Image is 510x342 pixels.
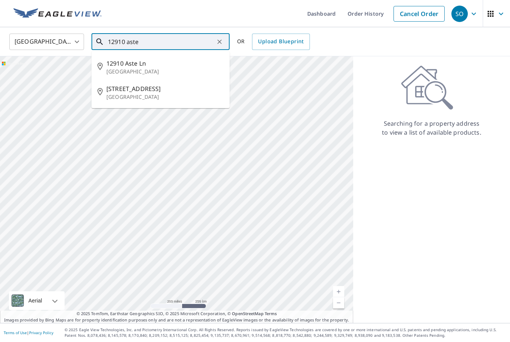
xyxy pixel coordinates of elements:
p: [GEOGRAPHIC_DATA] [106,68,224,75]
a: Current Level 5, Zoom In [333,286,344,297]
div: Aerial [9,291,65,310]
a: Privacy Policy [29,330,53,335]
a: Cancel Order [394,6,445,22]
span: [STREET_ADDRESS] [106,84,224,93]
img: EV Logo [13,8,102,19]
span: Upload Blueprint [258,37,304,46]
div: Aerial [26,291,44,310]
a: OpenStreetMap [232,311,263,316]
a: Current Level 5, Zoom Out [333,297,344,308]
div: SO [451,6,468,22]
a: Terms of Use [4,330,27,335]
a: Upload Blueprint [252,34,310,50]
button: Clear [214,37,225,47]
div: OR [237,34,310,50]
p: Searching for a property address to view a list of available products. [382,119,482,137]
div: [GEOGRAPHIC_DATA] [9,31,84,52]
span: 12910 Aste Ln [106,59,224,68]
p: © 2025 Eagle View Technologies, Inc. and Pictometry International Corp. All Rights Reserved. Repo... [65,327,506,338]
input: Search by address or latitude-longitude [108,31,214,52]
p: | [4,330,53,335]
span: © 2025 TomTom, Earthstar Geographics SIO, © 2025 Microsoft Corporation, © [77,311,277,317]
a: Terms [265,311,277,316]
p: [GEOGRAPHIC_DATA] [106,93,224,101]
